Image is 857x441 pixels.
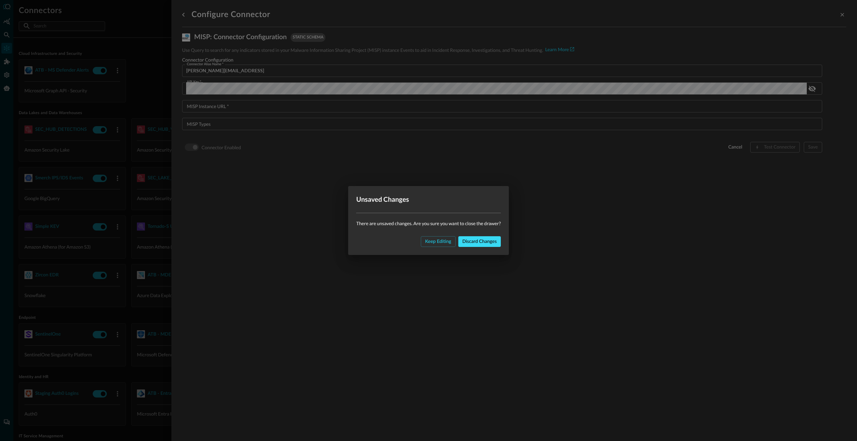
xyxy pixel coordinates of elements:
p: There are unsaved changes. Are you sure you want to close the drawer? [356,220,501,227]
div: Discard changes [462,238,497,246]
h2: Unsaved Changes [348,186,509,213]
button: Keep editing [421,236,456,247]
button: Discard changes [458,236,501,247]
div: Keep editing [425,238,451,246]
